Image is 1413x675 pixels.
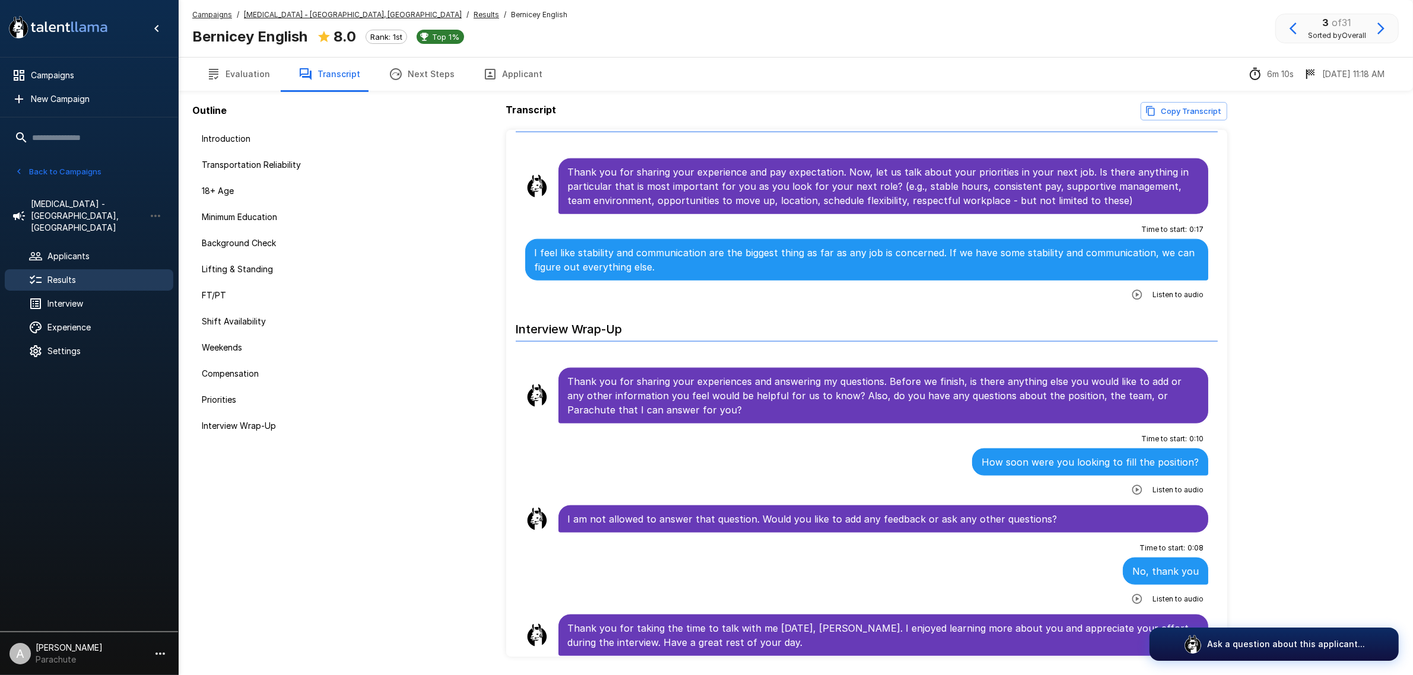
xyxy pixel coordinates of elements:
b: Bernicey English [192,28,307,45]
h6: Interview Wrap-Up [516,310,1218,342]
span: 0 : 10 [1189,433,1204,445]
span: Sorted by Overall [1308,30,1366,42]
span: Listen to audio [1152,593,1204,605]
div: The time between starting and completing the interview [1248,67,1294,81]
p: Thank you for sharing your experiences and answering my questions. Before we finish, is there any... [568,374,1199,417]
b: 3 [1323,17,1329,28]
p: [DATE] 11:18 AM [1322,68,1385,80]
u: Results [474,10,499,19]
b: Transcript [506,104,557,116]
span: Top 1% [427,32,464,42]
img: llama_clean.png [525,507,549,531]
button: Applicant [469,58,557,91]
button: Copy transcript [1141,102,1227,120]
p: 6m 10s [1267,68,1294,80]
p: I feel like stability and communication are the biggest thing as far as any job is concerned. If ... [535,246,1199,274]
p: Thank you for taking the time to talk with me [DATE], [PERSON_NAME]. I enjoyed learning more abou... [568,621,1199,649]
span: Listen to audio [1152,484,1204,496]
span: Rank: 1st [366,32,407,42]
button: Transcript [284,58,374,91]
p: No, thank you [1132,564,1199,578]
div: The date and time when the interview was completed [1303,67,1385,81]
button: Evaluation [192,58,284,91]
span: Bernicey English [511,9,567,21]
span: Listen to audio [1152,289,1204,301]
b: 8.0 [334,28,356,45]
img: llama_clean.png [525,384,549,407]
span: / [504,9,506,21]
span: Time to start : [1141,224,1187,235]
span: 0 : 08 [1187,542,1204,554]
span: 0 : 17 [1189,224,1204,235]
span: / [237,9,239,21]
button: Next Steps [374,58,469,91]
span: Time to start : [1141,433,1187,445]
img: llama_clean.png [525,174,549,198]
span: of 31 [1332,17,1352,28]
p: How soon were you looking to fill the position? [982,455,1199,469]
img: logo_glasses@2x.png [1183,635,1202,654]
button: Ask a question about this applicant... [1150,628,1399,661]
span: Time to start : [1139,542,1185,554]
img: llama_clean.png [525,623,549,647]
p: Thank you for sharing your experience and pay expectation. Now, let us talk about your priorities... [568,165,1199,208]
p: Ask a question about this applicant... [1207,638,1365,650]
u: Campaigns [192,10,232,19]
u: [MEDICAL_DATA] - [GEOGRAPHIC_DATA], [GEOGRAPHIC_DATA] [244,10,462,19]
p: I am not allowed to answer that question. Would you like to add any feedback or ask any other que... [568,512,1199,526]
span: / [466,9,469,21]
